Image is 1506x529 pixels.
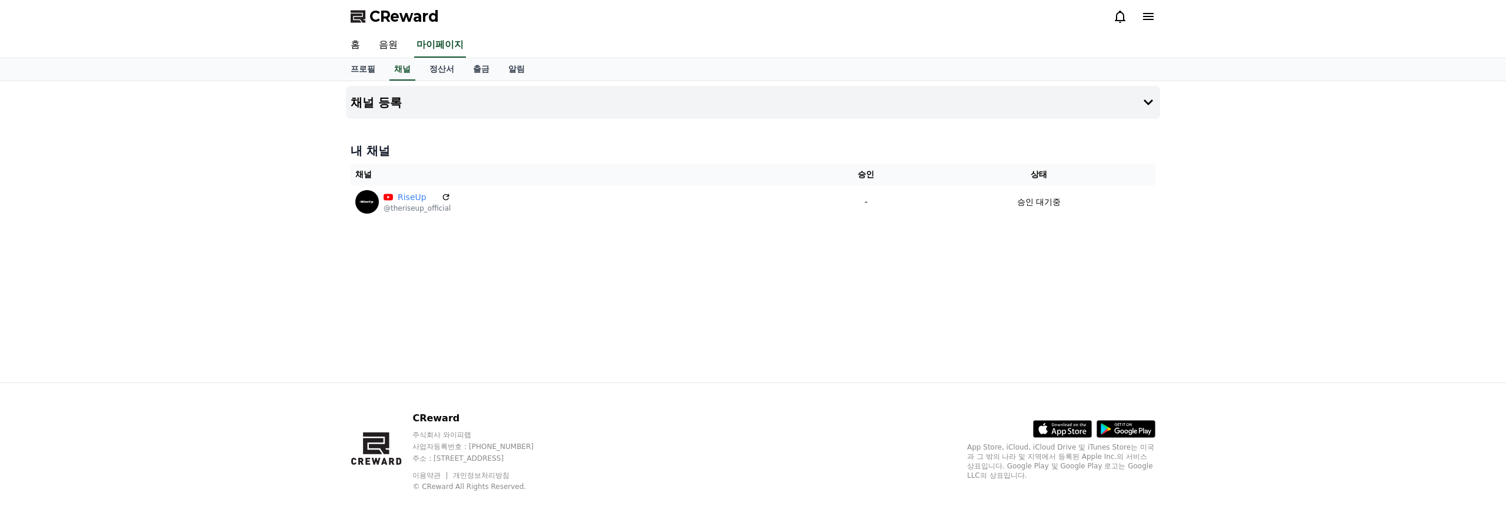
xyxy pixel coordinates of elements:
[412,482,556,491] p: © CReward All Rights Reserved.
[341,58,385,81] a: 프로필
[464,58,499,81] a: 출금
[412,430,556,440] p: 주식회사 와이피랩
[384,204,451,213] p: @theriseup_official
[922,164,1155,185] th: 상태
[351,7,439,26] a: CReward
[814,196,918,208] p: -
[369,7,439,26] span: CReward
[967,443,1155,480] p: App Store, iCloud, iCloud Drive 및 iTunes Store는 미국과 그 밖의 나라 및 지역에서 등록된 Apple Inc.의 서비스 상표입니다. Goo...
[346,86,1160,119] button: 채널 등록
[414,33,466,58] a: 마이페이지
[351,96,402,109] h4: 채널 등록
[341,33,369,58] a: 홈
[420,58,464,81] a: 정산서
[412,411,556,425] p: CReward
[809,164,922,185] th: 승인
[453,471,509,480] a: 개인정보처리방침
[369,33,407,58] a: 음원
[499,58,534,81] a: 알림
[1017,196,1061,208] p: 승인 대기중
[351,164,809,185] th: 채널
[412,454,556,463] p: 주소 : [STREET_ADDRESS]
[412,471,449,480] a: 이용약관
[355,190,379,214] img: RiseUp
[412,442,556,451] p: 사업자등록번호 : [PHONE_NUMBER]
[351,142,1155,159] h4: 내 채널
[389,58,415,81] a: 채널
[398,191,437,204] a: RiseUp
